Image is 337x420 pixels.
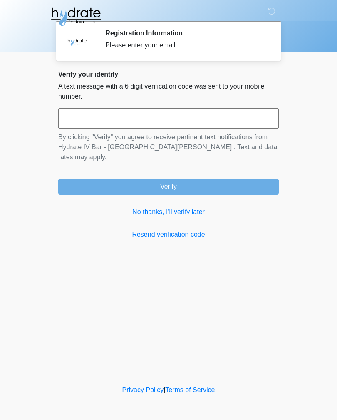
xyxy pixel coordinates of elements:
[58,207,279,217] a: No thanks, I'll verify later
[50,6,102,27] img: Hydrate IV Bar - Fort Collins Logo
[58,230,279,240] a: Resend verification code
[164,386,165,393] a: |
[58,82,279,101] p: A text message with a 6 digit verification code was sent to your mobile number.
[122,386,164,393] a: Privacy Policy
[58,70,279,78] h2: Verify your identity
[64,29,89,54] img: Agent Avatar
[105,40,266,50] div: Please enter your email
[58,179,279,195] button: Verify
[165,386,215,393] a: Terms of Service
[58,132,279,162] p: By clicking "Verify" you agree to receive pertinent text notifications from Hydrate IV Bar - [GEO...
